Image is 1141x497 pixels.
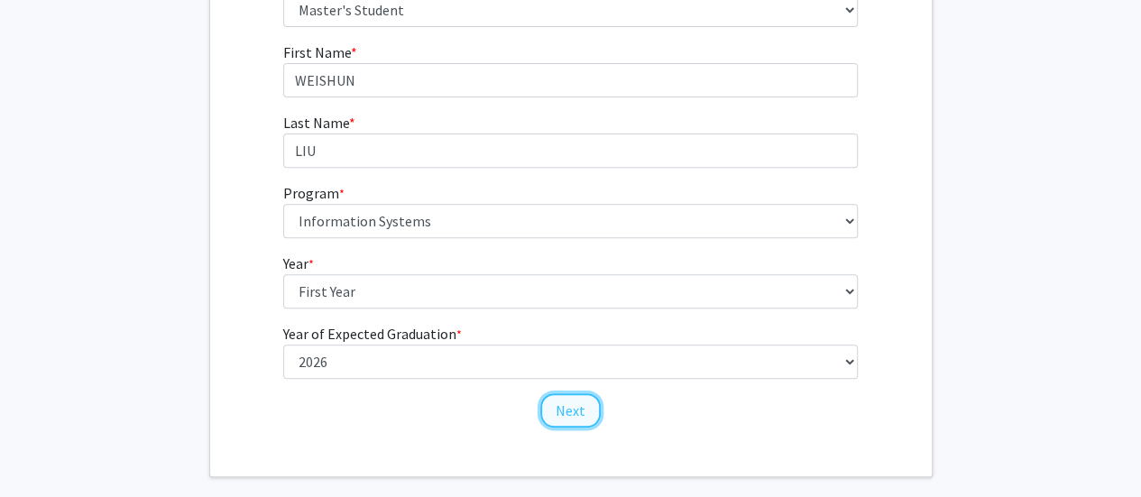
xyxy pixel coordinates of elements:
[283,253,314,274] label: Year
[14,416,77,483] iframe: Chat
[283,323,462,345] label: Year of Expected Graduation
[540,393,601,428] button: Next
[283,182,345,204] label: Program
[283,114,349,132] span: Last Name
[283,43,351,61] span: First Name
